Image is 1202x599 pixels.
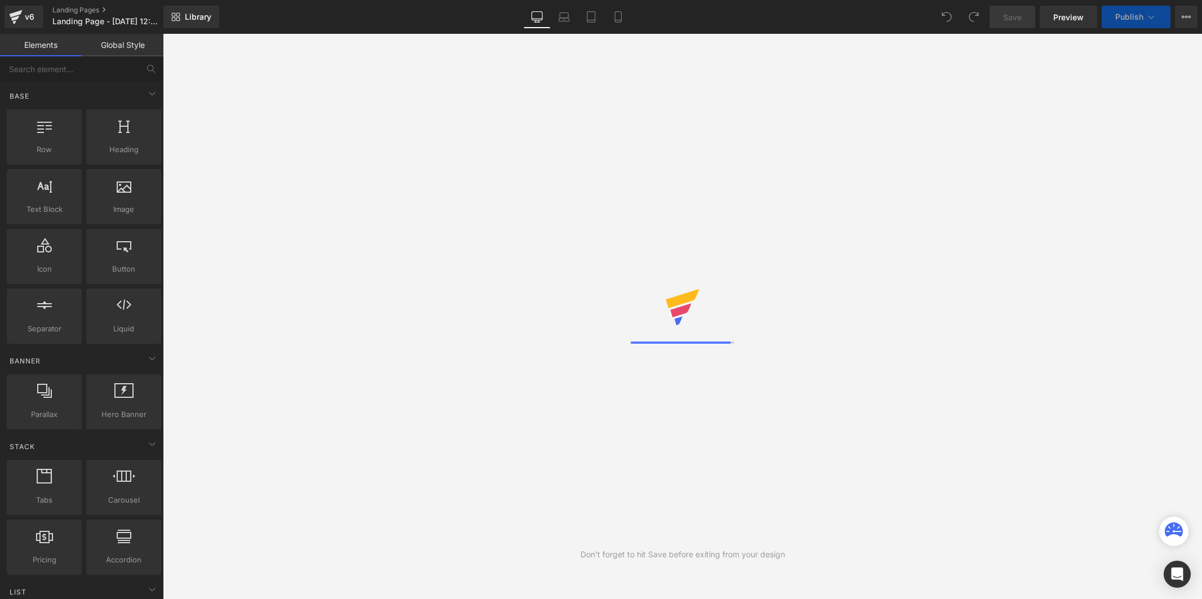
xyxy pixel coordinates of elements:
[5,6,43,28] a: v6
[8,587,28,597] span: List
[52,6,182,15] a: Landing Pages
[163,6,219,28] a: New Library
[10,409,78,420] span: Parallax
[10,144,78,156] span: Row
[23,10,37,24] div: v6
[10,554,78,566] span: Pricing
[52,17,161,26] span: Landing Page - [DATE] 12:17:33
[10,494,78,506] span: Tabs
[90,554,158,566] span: Accordion
[90,203,158,215] span: Image
[90,409,158,420] span: Hero Banner
[8,356,42,366] span: Banner
[8,441,36,452] span: Stack
[90,144,158,156] span: Heading
[82,34,163,56] a: Global Style
[524,6,551,28] a: Desktop
[1040,6,1097,28] a: Preview
[963,6,985,28] button: Redo
[10,323,78,335] span: Separator
[90,494,158,506] span: Carousel
[1175,6,1197,28] button: More
[1102,6,1170,28] button: Publish
[10,263,78,275] span: Icon
[578,6,605,28] a: Tablet
[605,6,632,28] a: Mobile
[935,6,958,28] button: Undo
[8,91,30,101] span: Base
[185,12,211,22] span: Library
[580,548,785,561] div: Don't forget to hit Save before exiting from your design
[551,6,578,28] a: Laptop
[1003,11,1022,23] span: Save
[90,263,158,275] span: Button
[1115,12,1143,21] span: Publish
[10,203,78,215] span: Text Block
[1164,561,1191,588] div: Open Intercom Messenger
[1053,11,1084,23] span: Preview
[90,323,158,335] span: Liquid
